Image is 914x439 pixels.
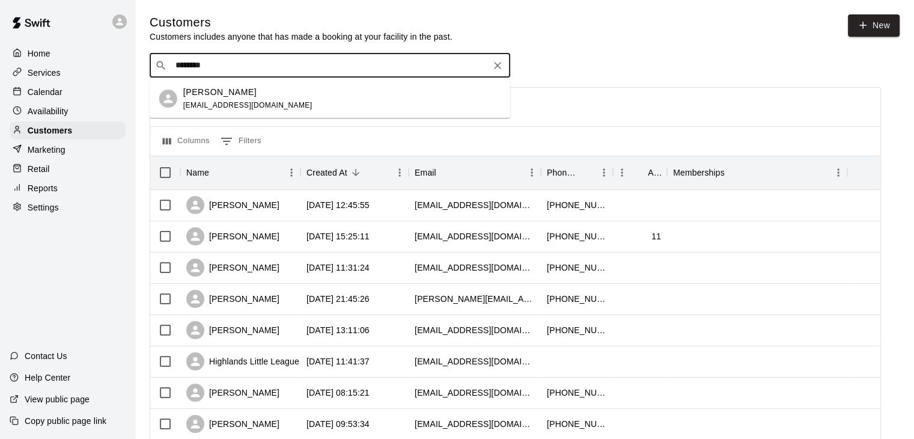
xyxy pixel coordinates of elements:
button: Sort [347,164,364,181]
a: Retail [10,160,126,178]
div: Name [186,156,209,189]
div: Jonathan Stewart [159,90,177,108]
div: 2025-09-10 21:45:26 [306,293,370,305]
div: Highlands Little League Baseball [186,352,335,370]
div: 2025-09-09 11:41:37 [306,355,370,367]
button: Clear [489,57,506,74]
p: Customers includes anyone that has made a booking at your facility in the past. [150,31,452,43]
p: Help Center [25,372,70,384]
div: [PERSON_NAME] [186,196,279,214]
div: +16049927894 [547,262,607,274]
a: New [848,14,900,37]
span: [EMAIL_ADDRESS][DOMAIN_NAME] [183,101,312,109]
a: Reports [10,179,126,197]
button: Sort [578,164,595,181]
div: nihung210@gmail.com [415,230,535,242]
div: Search customers by name or email [150,54,510,78]
div: Created At [300,156,409,189]
button: Menu [282,164,300,182]
div: uday.nalsar+1@gmail.com [415,355,535,367]
div: 2025-09-11 11:31:24 [306,262,370,274]
p: Settings [28,201,59,213]
p: [PERSON_NAME] [183,86,257,99]
div: kenaki.home@gmail.com [415,199,535,211]
div: 2025-09-05 09:53:34 [306,418,370,430]
button: Menu [391,164,409,182]
div: +16048311439 [547,324,607,336]
div: [PERSON_NAME] [186,384,279,402]
a: Services [10,64,126,82]
p: Retail [28,163,50,175]
div: Email [409,156,541,189]
a: Calendar [10,83,126,101]
div: Name [180,156,300,189]
p: Marketing [28,144,66,156]
p: Calendar [28,86,62,98]
p: Contact Us [25,350,67,362]
button: Menu [595,164,613,182]
div: 2025-09-08 08:15:21 [306,387,370,399]
div: Email [415,156,436,189]
div: gmelliott@hotmail.com [415,324,535,336]
div: [PERSON_NAME] [186,415,279,433]
button: Sort [209,164,226,181]
div: 11 [651,230,661,242]
p: Availability [28,105,69,117]
div: thuy@bradricconsulting.com [415,293,535,305]
div: Age [613,156,667,189]
p: Copy public page link [25,415,106,427]
div: [PERSON_NAME] [186,227,279,245]
div: Age [648,156,661,189]
div: Memberships [673,156,725,189]
p: View public page [25,393,90,405]
button: Show filters [218,132,264,151]
div: +16047245010 [547,387,607,399]
div: +17789292827 [547,418,607,430]
button: Select columns [160,132,213,151]
button: Menu [613,164,631,182]
div: bikchatha@gmail.com [415,387,535,399]
button: Sort [631,164,648,181]
p: Reports [28,182,58,194]
a: Settings [10,198,126,216]
a: Availability [10,102,126,120]
div: +17788668600 [547,293,607,305]
div: 2025-09-15 12:45:55 [306,199,370,211]
div: Phone Number [541,156,613,189]
div: Phone Number [547,156,578,189]
a: Marketing [10,141,126,159]
a: Customers [10,121,126,140]
div: weiwangwill@hotmail.com [415,418,535,430]
h5: Customers [150,14,452,31]
div: 2025-09-10 13:11:06 [306,324,370,336]
div: 2025-09-13 15:25:11 [306,230,370,242]
div: slee20230067@gmail.com [415,262,535,274]
div: [PERSON_NAME] [186,290,279,308]
button: Menu [829,164,847,182]
p: Services [28,67,61,79]
div: [PERSON_NAME] [186,321,279,339]
button: Sort [436,164,453,181]
div: +16045128163 [547,199,607,211]
p: Customers [28,124,72,137]
a: Home [10,45,126,63]
button: Menu [523,164,541,182]
div: +16045052359 [547,230,607,242]
button: Sort [725,164,742,181]
div: [PERSON_NAME] [186,259,279,277]
p: Home [28,48,50,60]
div: Created At [306,156,347,189]
div: Memberships [667,156,847,189]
